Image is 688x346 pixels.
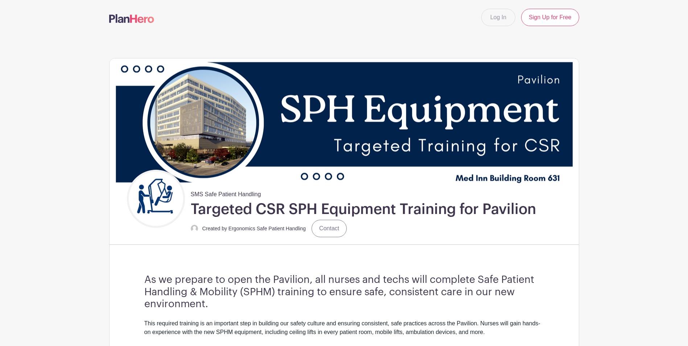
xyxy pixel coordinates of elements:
[202,226,306,231] small: Created by Ergonomics Safe Patient Handling
[191,200,536,218] h1: Targeted CSR SPH Equipment Training for Pavilion
[144,274,544,310] h3: As we prepare to open the Pavilion, all nurses and techs will complete Safe Patient Handling & Mo...
[191,225,198,232] img: default-ce2991bfa6775e67f084385cd625a349d9dcbb7a52a09fb2fda1e96e2d18dcdb.png
[109,14,154,23] img: logo-507f7623f17ff9eddc593b1ce0a138ce2505c220e1c5a4e2b4648c50719b7d32.svg
[144,319,544,345] div: This required training is an important step in building our safety culture and ensuring consisten...
[481,9,515,26] a: Log In
[110,58,579,187] img: event_banner_9855.png
[129,172,183,226] img: Untitled%20design.png
[191,187,261,199] span: SMS Safe Patient Handling
[312,220,347,237] a: Contact
[521,9,579,26] a: Sign Up for Free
